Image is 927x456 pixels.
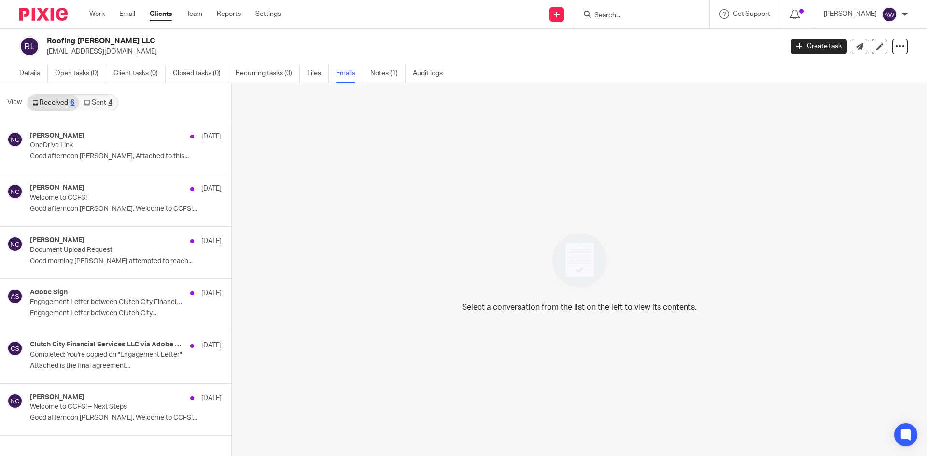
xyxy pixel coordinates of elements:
[30,403,183,411] p: Welcome to CCFS! – Next Steps
[30,152,222,161] p: Good afternoon [PERSON_NAME], Attached to this...
[30,194,183,202] p: Welcome to CCFS!
[201,132,222,141] p: [DATE]
[733,11,770,17] span: Get Support
[7,132,23,147] img: svg%3E
[19,64,48,83] a: Details
[7,393,23,409] img: svg%3E
[370,64,406,83] a: Notes (1)
[546,227,613,294] img: image
[462,302,697,313] p: Select a conversation from the list on the left to view its contents.
[79,95,117,111] a: Sent4
[113,64,166,83] a: Client tasks (0)
[201,184,222,193] p: [DATE]
[119,9,135,19] a: Email
[30,132,84,140] h4: [PERSON_NAME]
[824,9,877,19] p: [PERSON_NAME]
[7,97,22,108] span: View
[30,246,183,254] p: Document Upload Request
[7,289,23,304] img: svg%3E
[307,64,329,83] a: Files
[413,64,450,83] a: Audit logs
[791,39,847,54] a: Create task
[19,36,40,56] img: svg%3E
[47,47,776,56] p: [EMAIL_ADDRESS][DOMAIN_NAME]
[70,99,74,106] div: 6
[201,341,222,350] p: [DATE]
[19,8,68,21] img: Pixie
[109,99,112,106] div: 4
[882,7,897,22] img: svg%3E
[236,64,300,83] a: Recurring tasks (0)
[186,9,202,19] a: Team
[89,9,105,19] a: Work
[7,236,23,252] img: svg%3E
[55,64,106,83] a: Open tasks (0)
[201,289,222,298] p: [DATE]
[30,414,222,422] p: Good afternoon [PERSON_NAME], Welcome to CCFS!...
[30,341,185,349] h4: Clutch City Financial Services LLC via Adobe Acrobat Sign
[30,205,222,213] p: Good afternoon [PERSON_NAME], Welcome to CCFS!...
[28,95,79,111] a: Received6
[217,9,241,19] a: Reports
[150,9,172,19] a: Clients
[7,184,23,199] img: svg%3E
[336,64,363,83] a: Emails
[201,236,222,246] p: [DATE]
[201,393,222,403] p: [DATE]
[30,236,84,245] h4: [PERSON_NAME]
[30,298,183,306] p: Engagement Letter between Clutch City Financial Services LLC and Set [PERSON_NAME] is Signed and ...
[30,289,68,297] h4: Adobe Sign
[47,36,631,46] h2: Roofing [PERSON_NAME] LLC
[593,12,680,20] input: Search
[30,362,222,370] p: Attached is the final agreement...
[30,351,183,359] p: Completed: You're copied on "Engagement Letter"
[30,309,222,318] p: Engagement Letter between Clutch City...
[7,341,23,356] img: svg%3E
[30,257,222,265] p: Good morning [PERSON_NAME] attempted to reach...
[173,64,228,83] a: Closed tasks (0)
[30,141,183,150] p: OneDrive Link
[30,184,84,192] h4: [PERSON_NAME]
[255,9,281,19] a: Settings
[30,393,84,401] h4: [PERSON_NAME]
